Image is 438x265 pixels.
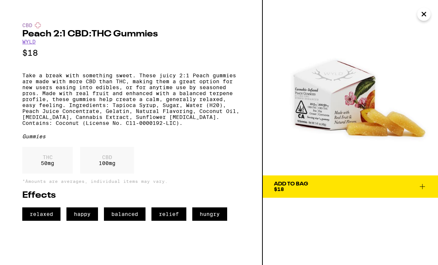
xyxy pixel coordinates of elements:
h2: Effects [22,191,240,200]
div: Gummies [22,133,240,139]
span: happy [66,207,98,221]
a: WYLD [22,39,36,45]
div: CBD [22,22,240,28]
span: hungry [192,207,227,221]
span: Hi. Need any help? [4,5,53,11]
div: 100 mg [80,147,134,174]
button: Close [417,7,431,21]
img: cbdColor.svg [35,22,41,28]
div: 50 mg [22,147,73,174]
span: $18 [274,186,284,192]
button: Add To Bag$18 [263,175,438,198]
div: Add To Bag [274,181,308,187]
p: CBD [99,154,115,160]
p: Take a break with something sweet. These juicy 2:1 Peach gummies are made with more CBD than THC,... [22,72,240,126]
span: relaxed [22,207,61,221]
p: THC [41,154,54,160]
p: $18 [22,48,240,58]
h2: Peach 2:1 CBD:THC Gummies [22,30,240,39]
p: *Amounts are averages, individual items may vary. [22,179,240,184]
span: relief [151,207,186,221]
span: balanced [104,207,146,221]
